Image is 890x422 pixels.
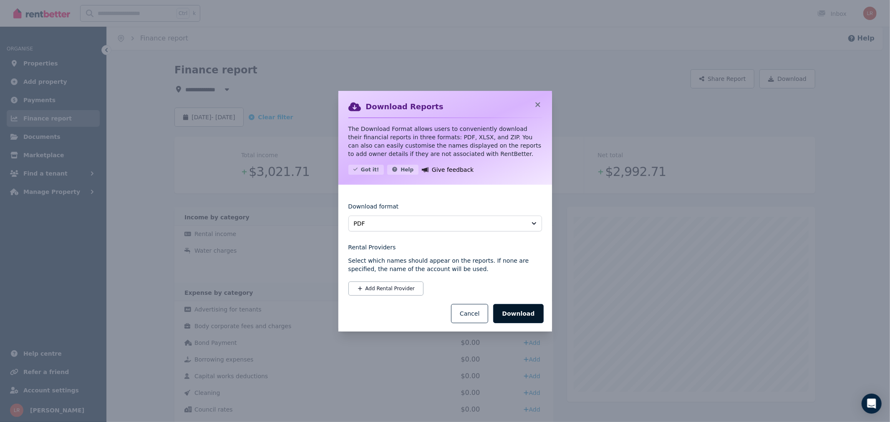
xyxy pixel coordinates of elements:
[348,216,542,231] button: PDF
[422,165,474,175] a: Give feedback
[348,243,542,251] legend: Rental Providers
[451,304,488,323] button: Cancel
[354,219,525,228] span: PDF
[493,304,543,323] button: Download
[348,281,424,296] button: Add Rental Provider
[862,394,882,414] div: Open Intercom Messenger
[348,256,542,273] p: Select which names should appear on the reports. If none are specified, the name of the account w...
[366,101,444,113] h2: Download Reports
[348,165,384,175] button: Got it!
[348,125,542,158] p: The Download Format allows users to conveniently download their financial reports in three format...
[348,202,399,216] label: Download format
[387,165,419,175] button: Help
